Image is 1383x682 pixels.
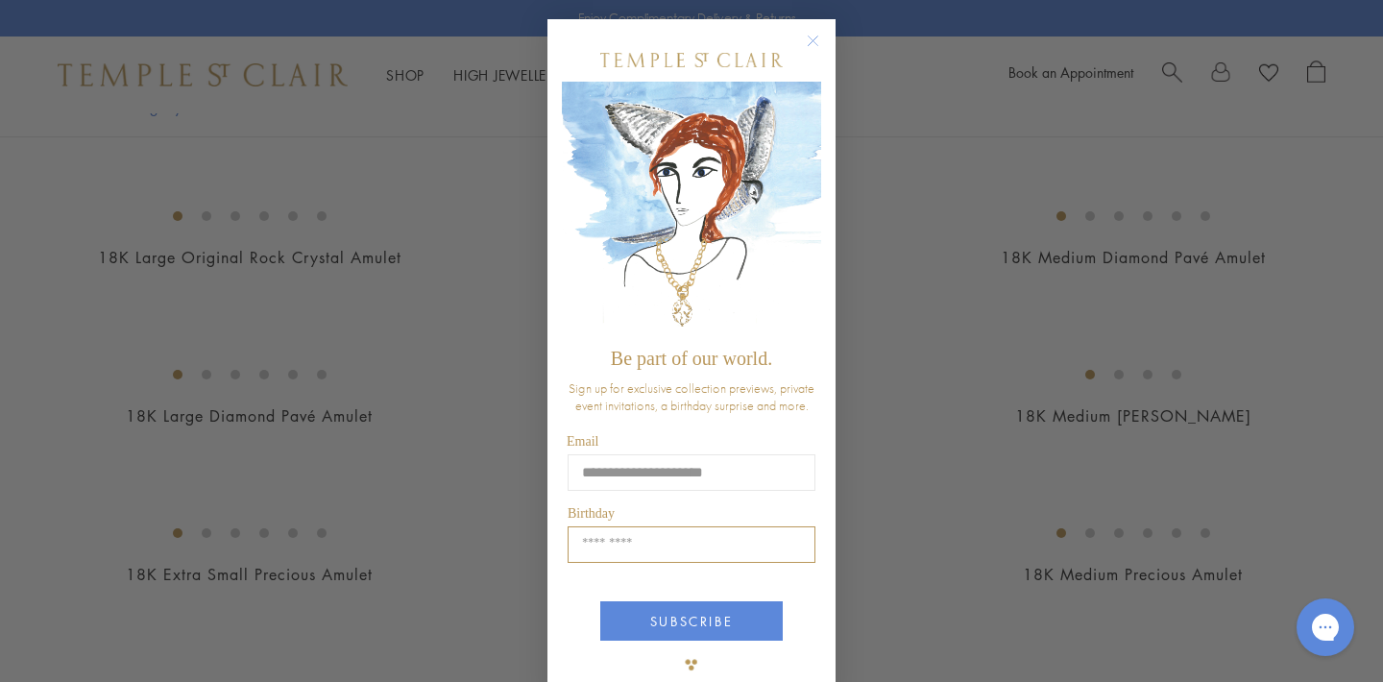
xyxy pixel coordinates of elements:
img: c4a9eb12-d91a-4d4a-8ee0-386386f4f338.jpeg [562,82,821,338]
input: Email [568,454,815,491]
button: SUBSCRIBE [600,601,783,641]
span: Be part of our world. [611,348,772,369]
span: Birthday [568,506,615,521]
span: Email [567,434,598,449]
span: Sign up for exclusive collection previews, private event invitations, a birthday surprise and more. [569,379,814,414]
img: Temple St. Clair [600,53,783,67]
iframe: Gorgias live chat messenger [1287,592,1364,663]
button: Close dialog [811,38,835,62]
